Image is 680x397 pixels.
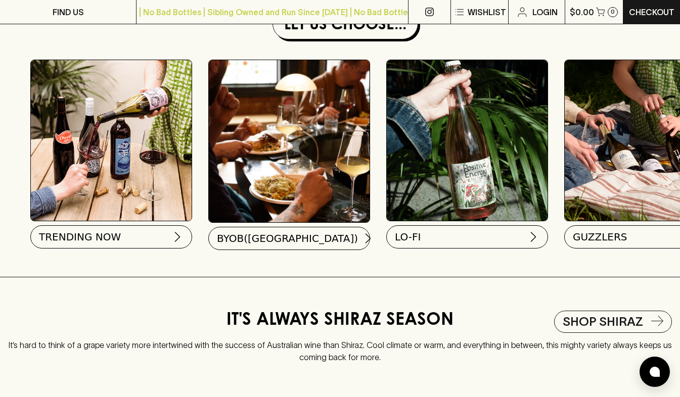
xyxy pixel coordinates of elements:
h4: IT'S ALWAYS SHIRAZ SEASON [226,311,454,332]
img: Best Sellers [31,60,192,221]
img: chevron-right.svg [362,232,374,244]
span: BYOB([GEOGRAPHIC_DATA]) [217,231,358,245]
img: chevron-right.svg [527,231,539,243]
img: chevron-right.svg [171,231,184,243]
button: BYOB([GEOGRAPHIC_DATA]) [208,227,370,250]
p: Wishlist [468,6,506,18]
p: $0.00 [570,6,594,18]
img: bubble-icon [650,367,660,377]
span: GUZZLERS [573,230,627,244]
img: BYOB(angers) [209,60,370,222]
p: Checkout [629,6,674,18]
h5: Shop Shiraz [563,314,643,330]
button: LO-FI [386,225,548,249]
button: TRENDING NOW [30,225,192,249]
img: lofi_7376686939.gif [387,60,548,221]
p: FIND US [53,6,84,18]
p: Login [532,6,558,18]
p: It’s hard to think of a grape variety more intertwined with the success of Australian wine than S... [8,332,672,363]
span: LO-FI [395,230,421,244]
p: 0 [611,9,615,15]
span: TRENDING NOW [39,230,121,244]
a: Shop Shiraz [554,311,672,333]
